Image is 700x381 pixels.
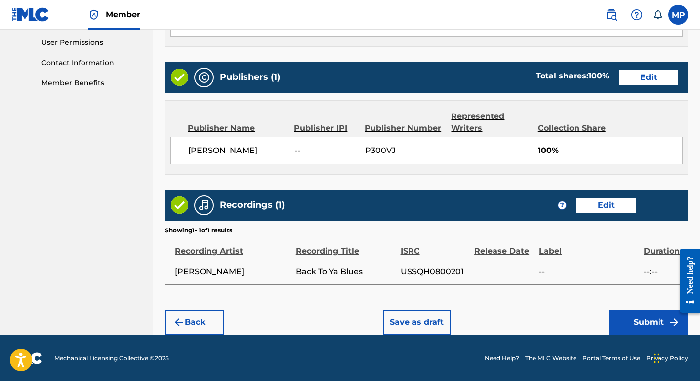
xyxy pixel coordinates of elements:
img: Valid [171,69,188,86]
span: 100% [538,145,683,156]
img: Publishers [198,72,210,83]
a: Contact Information [41,58,141,68]
a: Privacy Policy [646,354,688,363]
img: f7272a7cc735f4ea7f67.svg [668,316,680,328]
img: 7ee5dd4eb1f8a8e3ef2f.svg [173,316,185,328]
img: logo [12,352,42,364]
span: -- [294,145,358,156]
div: Publisher Name [188,122,287,134]
div: Represented Writers [451,111,530,134]
button: Edit [576,198,636,213]
button: Edit [619,70,678,85]
span: [PERSON_NAME] [175,266,291,278]
h5: Recordings (1) [220,199,285,211]
img: search [605,9,617,21]
div: Collection Share [538,122,612,134]
img: Recordings [198,199,210,211]
iframe: Resource Center [672,241,700,320]
span: [PERSON_NAME] [188,145,287,156]
span: Mechanical Licensing Collective © 2025 [54,354,169,363]
a: User Permissions [41,38,141,48]
button: Save as draft [383,310,451,335]
a: Member Benefits [41,78,141,88]
div: Release Date [474,235,534,257]
a: Portal Terms of Use [582,354,640,363]
div: Notifications [653,10,662,20]
div: Recording Artist [175,235,291,257]
iframe: Chat Widget [651,334,700,381]
img: help [631,9,643,21]
span: --:-- [644,266,683,278]
a: The MLC Website [525,354,576,363]
a: Public Search [601,5,621,25]
h5: Publishers (1) [220,72,280,83]
span: USSQH0800201 [401,266,470,278]
button: Back [165,310,224,335]
div: User Menu [668,5,688,25]
span: Member [106,9,140,20]
div: Help [627,5,647,25]
div: Recording Title [296,235,396,257]
img: MLC Logo [12,7,50,22]
div: Total shares: [536,70,609,82]
div: Label [539,235,639,257]
div: Publisher IPI [294,122,357,134]
button: Submit [609,310,688,335]
div: Duration [644,235,683,257]
span: ? [558,201,566,209]
img: Top Rightsholder [88,9,100,21]
a: Need Help? [485,354,519,363]
div: Publisher Number [365,122,444,134]
p: Showing 1 - 1 of 1 results [165,226,232,235]
img: Valid [171,196,188,214]
span: 100 % [588,71,609,80]
div: ISRC [401,235,470,257]
span: Back To Ya Blues [296,266,396,278]
span: P300VJ [365,145,444,156]
div: Drag [654,343,659,373]
span: -- [539,266,639,278]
